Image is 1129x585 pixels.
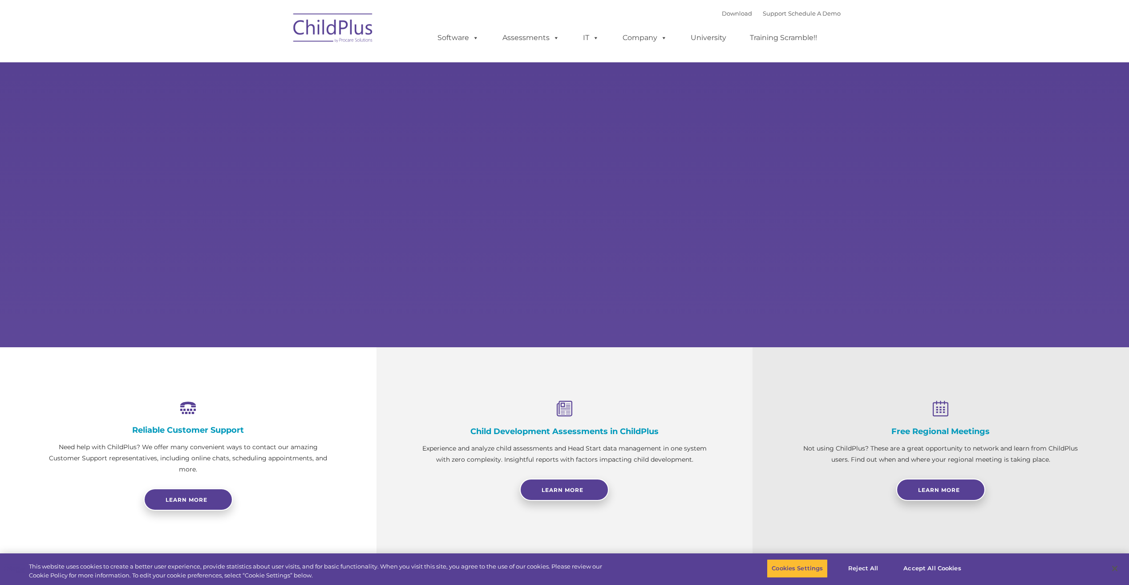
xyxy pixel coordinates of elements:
[542,487,583,493] span: Learn More
[144,488,233,511] a: Learn more
[421,443,708,465] p: Experience and analyze child assessments and Head Start data management in one system with zero c...
[614,29,676,47] a: Company
[896,479,985,501] a: Learn More
[722,10,752,17] a: Download
[574,29,608,47] a: IT
[29,562,621,580] div: This website uses cookies to create a better user experience, provide statistics about user visit...
[1105,559,1125,578] button: Close
[682,29,735,47] a: University
[289,7,378,52] img: ChildPlus by Procare Solutions
[797,443,1084,465] p: Not using ChildPlus? These are a great opportunity to network and learn from ChildPlus users. Fin...
[421,427,708,436] h4: Child Development Assessments in ChildPlus
[166,496,207,503] span: Learn more
[494,29,568,47] a: Assessments
[741,29,826,47] a: Training Scramble!!
[45,442,332,475] p: Need help with ChildPlus? We offer many convenient ways to contact our amazing Customer Support r...
[918,487,960,493] span: Learn More
[835,559,891,578] button: Reject All
[788,10,841,17] a: Schedule A Demo
[797,427,1084,436] h4: Free Regional Meetings
[767,559,828,578] button: Cookies Settings
[429,29,488,47] a: Software
[763,10,786,17] a: Support
[520,479,609,501] a: Learn More
[45,425,332,435] h4: Reliable Customer Support
[722,10,841,17] font: |
[898,559,966,578] button: Accept All Cookies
